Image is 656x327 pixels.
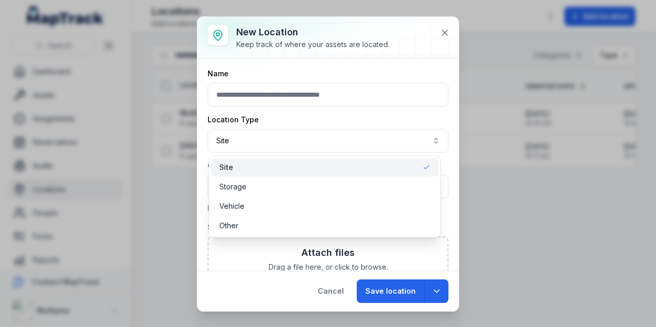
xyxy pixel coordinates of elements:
span: Vehicle [219,201,244,211]
span: Other [219,221,238,231]
span: Site [219,162,233,172]
div: Site [209,156,441,237]
span: Storage [219,182,247,192]
button: Site [208,129,448,152]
